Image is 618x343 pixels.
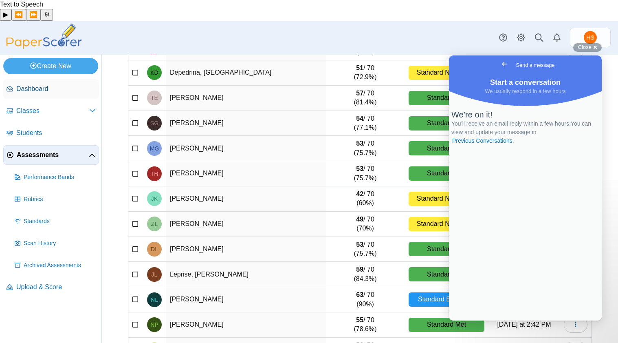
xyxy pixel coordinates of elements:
[409,141,484,155] div: Standard Met
[24,173,96,181] span: Performance Bands
[11,255,99,275] a: Archived Assessments
[26,9,41,20] button: Forward
[24,239,96,248] span: Scan History
[151,196,158,201] span: Jake Kanowski
[356,90,363,97] b: 57
[150,146,159,151] span: Megan Greenberg
[548,29,566,46] a: Alerts
[3,277,99,297] a: Upload & Score
[16,283,96,292] span: Upload & Score
[17,150,89,159] span: Assessments
[16,128,96,137] span: Students
[326,136,405,161] td: / 70 (75.7%)
[356,140,363,147] b: 53
[24,195,96,204] span: Rubrics
[11,9,26,20] button: Previous
[573,43,602,52] button: Close
[11,233,99,253] a: Scan History
[326,262,405,287] td: / 70 (84.3%)
[326,86,405,111] td: / 70 (81.4%)
[356,291,363,298] b: 63
[3,101,99,121] a: Classes
[11,189,99,209] a: Rubrics
[151,246,158,252] span: Drew Lauro
[326,60,405,86] td: / 70 (72.9%)
[356,190,363,197] b: 42
[151,297,158,303] span: Nicolas Lopez
[41,9,53,20] button: Settings
[3,79,99,99] a: Dashboard
[166,186,326,212] td: [PERSON_NAME]
[578,44,592,50] span: Close
[326,237,405,262] td: / 70 (75.7%)
[409,91,484,105] div: Standard Met
[3,145,99,165] a: Assessments
[409,192,484,206] div: Standard Nearly Met
[166,60,326,86] td: Depedrina, [GEOGRAPHIC_DATA]
[166,262,326,287] td: Leprise, [PERSON_NAME]
[356,64,363,71] b: 51
[409,166,484,181] div: Standard Met
[326,161,405,186] td: / 70 (75.7%)
[3,24,85,49] img: PaperScorer
[326,312,405,338] td: / 70 (78.6%)
[3,43,85,50] a: PaperScorer
[356,115,363,122] b: 54
[449,55,602,321] iframe: Help Scout Beacon - Live Chat, Contact Form, and Knowledge Base
[151,95,158,101] span: Taylor Evans
[409,217,484,231] div: Standard Nearly Met
[356,266,363,273] b: 59
[356,241,363,248] b: 53
[326,287,405,312] td: / 70 (90%)
[16,84,96,93] span: Dashboard
[356,216,363,223] b: 49
[409,318,484,332] div: Standard Met
[584,31,597,44] span: Howard Stanger
[166,312,326,338] td: [PERSON_NAME]
[151,221,158,227] span: Zack LaMartina
[166,111,326,136] td: [PERSON_NAME]
[151,171,158,177] span: Tyler Hartung
[11,167,99,187] a: Performance Bands
[3,58,98,74] a: Create New
[409,66,484,80] div: Standard Nearly Met
[11,211,99,231] a: Standards
[150,70,158,75] span: Kobe Depedrina
[166,161,326,186] td: [PERSON_NAME]
[166,287,326,312] td: [PERSON_NAME]
[3,123,99,143] a: Students
[166,86,326,111] td: [PERSON_NAME]
[24,217,96,226] span: Standards
[152,272,158,277] span: Julien Leprise
[409,292,484,307] div: Standard Exceeded
[497,321,551,328] time: Sep 25, 2025 at 2:42 PM
[356,165,363,172] b: 53
[326,212,405,237] td: / 70 (70%)
[166,136,326,161] td: [PERSON_NAME]
[150,322,158,328] span: Nick Panaro
[356,316,363,323] b: 55
[24,261,96,270] span: Archived Assessments
[570,28,611,47] a: Howard Stanger
[409,267,484,281] div: Standard Met
[409,116,484,131] div: Standard Met
[326,111,405,136] td: / 70 (77.1%)
[166,237,326,262] td: [PERSON_NAME]
[409,242,484,256] div: Standard Met
[16,106,89,115] span: Classes
[586,35,594,40] span: Howard Stanger
[150,120,158,126] span: SaraJo Gardner
[166,212,326,237] td: [PERSON_NAME]
[326,186,405,212] td: / 70 (60%)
